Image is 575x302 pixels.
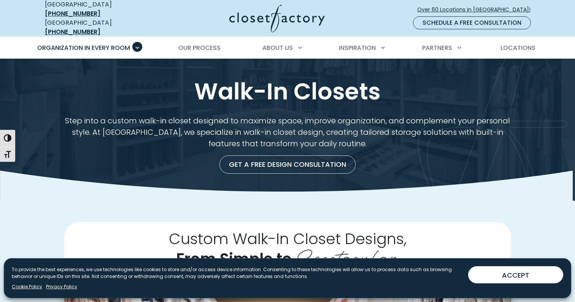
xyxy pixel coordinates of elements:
span: Inspiration [339,43,376,52]
span: Over 60 Locations in [GEOGRAPHIC_DATA]! [417,6,537,14]
a: Privacy Policy [46,283,77,290]
a: Schedule a Free Consultation [413,16,531,29]
a: [PHONE_NUMBER] [45,27,100,36]
span: About Us [262,43,293,52]
a: Get a Free Design Consultation [219,155,356,174]
a: Cookie Policy [12,283,42,290]
p: To provide the best experiences, we use technologies like cookies to store and/or access device i... [12,266,462,280]
span: Locations [500,43,535,52]
span: Spectacular [295,240,399,271]
a: [PHONE_NUMBER] [45,9,100,18]
button: ACCEPT [468,266,563,283]
span: Our Process [178,43,221,52]
span: From Simple to [176,248,292,270]
div: [GEOGRAPHIC_DATA] [45,18,155,37]
img: Closet Factory Logo [229,5,325,32]
nav: Primary Menu [32,37,543,59]
span: Partners [422,43,452,52]
a: Over 60 Locations in [GEOGRAPHIC_DATA]! [417,3,537,16]
span: Custom Walk-In Closet Designs, [169,228,407,249]
p: Step into a custom walk-in closet designed to maximize space, improve organization, and complemen... [64,115,511,149]
span: Organization in Every Room [37,43,130,52]
h1: Walk-In Closets [43,77,532,106]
